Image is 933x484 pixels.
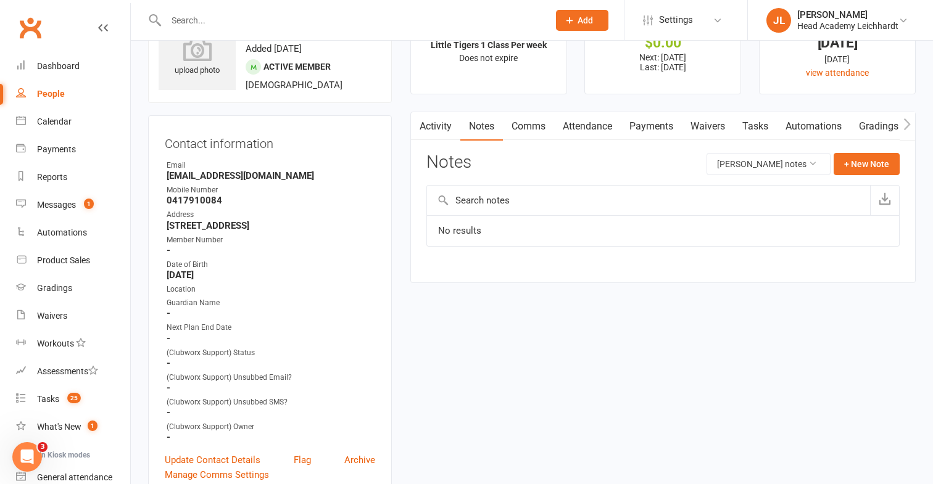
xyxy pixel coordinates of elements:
div: (Clubworx Support) Unsubbed SMS? [167,396,375,408]
span: Does not expire [459,53,518,63]
strong: [DATE] [167,269,375,281]
button: + New Note [834,153,900,175]
a: Flag [294,453,311,467]
div: Messages [37,200,76,210]
div: Email [167,160,375,171]
button: Add [556,10,608,31]
div: upload photo [159,36,236,77]
strong: - [167,308,375,319]
span: Active member [263,62,331,72]
span: Settings [659,6,693,34]
a: What's New1 [16,413,130,441]
strong: Little Tigers 1 Class Per week [431,40,547,50]
div: Assessments [37,366,98,376]
strong: - [167,432,375,443]
p: Next: [DATE] Last: [DATE] [596,52,729,72]
a: Clubworx [15,12,46,43]
div: Automations [37,228,87,237]
div: Product Sales [37,255,90,265]
iframe: Intercom live chat [12,442,42,472]
a: Archive [344,453,375,467]
div: People [37,89,65,99]
h3: Contact information [165,132,375,150]
a: Calendar [16,108,130,136]
a: Tasks [734,112,777,141]
div: Calendar [37,117,72,126]
a: Product Sales [16,247,130,274]
span: 1 [88,420,97,431]
a: Waivers [16,302,130,330]
span: 25 [67,393,81,403]
input: Search... [162,12,540,29]
div: Head Academy Leichhardt [797,20,898,31]
time: Added [DATE] [246,43,302,54]
div: JL [766,8,791,33]
h3: Notes [426,153,471,175]
a: Waivers [682,112,734,141]
strong: [STREET_ADDRESS] [167,220,375,231]
a: Reports [16,163,130,191]
a: Messages 1 [16,191,130,219]
strong: [EMAIL_ADDRESS][DOMAIN_NAME] [167,170,375,181]
div: Dashboard [37,61,80,71]
div: $0.00 [596,36,729,49]
strong: - [167,245,375,256]
div: Location [167,284,375,295]
strong: - [167,382,375,393]
div: Tasks [37,394,59,404]
div: What's New [37,422,81,432]
div: General attendance [37,472,112,482]
a: Comms [503,112,554,141]
strong: 0417910084 [167,195,375,206]
div: Member Number [167,234,375,246]
div: (Clubworx Support) Status [167,347,375,359]
div: [DATE] [771,52,904,66]
a: view attendance [806,68,869,78]
a: Tasks 25 [16,385,130,413]
a: Manage Comms Settings [165,467,269,482]
a: Gradings [16,274,130,302]
strong: - [167,358,375,369]
a: People [16,80,130,108]
div: Address [167,209,375,221]
span: 1 [84,199,94,209]
div: [DATE] [771,36,904,49]
a: Activity [411,112,460,141]
div: (Clubworx Support) Unsubbed Email? [167,372,375,384]
a: Update Contact Details [165,453,260,467]
a: Payments [16,136,130,163]
input: Search notes [427,186,870,215]
a: Payments [621,112,682,141]
span: [DEMOGRAPHIC_DATA] [246,80,342,91]
span: 3 [38,442,48,452]
button: [PERSON_NAME] notes [707,153,831,175]
div: [PERSON_NAME] [797,9,898,20]
div: Waivers [37,311,67,321]
div: Next Plan End Date [167,322,375,334]
a: Automations [16,219,130,247]
div: Date of Birth [167,259,375,271]
div: Gradings [37,283,72,293]
a: Workouts [16,330,130,358]
a: Attendance [554,112,621,141]
a: Dashboard [16,52,130,80]
a: Notes [460,112,503,141]
div: Mobile Number [167,184,375,196]
strong: - [167,407,375,418]
span: Add [578,15,593,25]
div: Guardian Name [167,297,375,309]
div: Workouts [37,338,74,348]
div: Reports [37,172,67,182]
strong: - [167,333,375,344]
a: Assessments [16,358,130,385]
td: No results [427,215,899,246]
div: (Clubworx Support) Owner [167,421,375,433]
a: Automations [777,112,850,141]
div: Payments [37,144,76,154]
